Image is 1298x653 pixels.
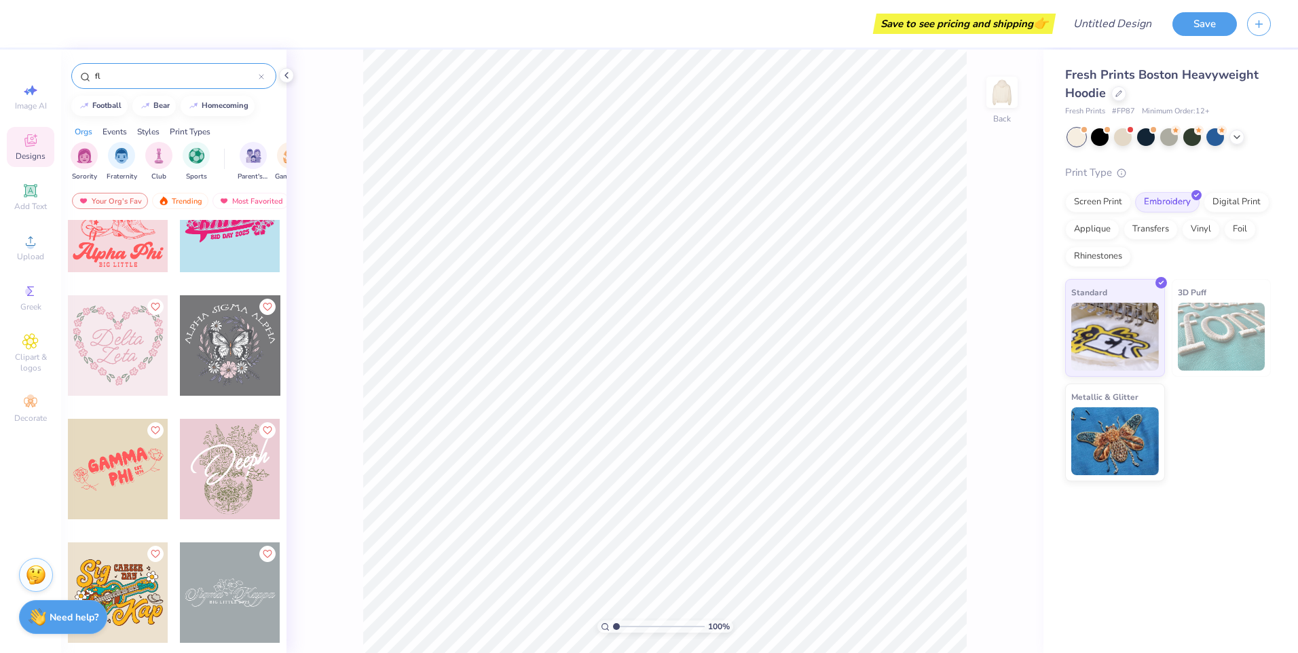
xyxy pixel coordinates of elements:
[20,301,41,312] span: Greek
[238,142,269,182] button: filter button
[1142,106,1210,117] span: Minimum Order: 12 +
[72,193,148,209] div: Your Org's Fav
[259,299,276,315] button: Like
[147,422,164,439] button: Like
[188,102,199,110] img: trend_line.gif
[1178,303,1265,371] img: 3D Puff
[145,142,172,182] button: filter button
[132,96,176,116] button: bear
[246,148,261,164] img: Parent's Weekend Image
[275,142,306,182] div: filter for Game Day
[275,142,306,182] button: filter button
[16,151,45,162] span: Designs
[1224,219,1256,240] div: Foil
[238,172,269,182] span: Parent's Weekend
[181,96,255,116] button: homecoming
[107,172,137,182] span: Fraternity
[219,196,229,206] img: most_fav.gif
[1065,219,1119,240] div: Applique
[993,113,1011,125] div: Back
[114,148,129,164] img: Fraternity Image
[140,102,151,110] img: trend_line.gif
[151,148,166,164] img: Club Image
[259,422,276,439] button: Like
[202,102,248,109] div: homecoming
[72,172,97,182] span: Sorority
[1172,12,1237,36] button: Save
[259,546,276,562] button: Like
[1065,67,1259,101] span: Fresh Prints Boston Heavyweight Hoodie
[283,148,299,164] img: Game Day Image
[708,620,730,633] span: 100 %
[1178,285,1206,299] span: 3D Puff
[147,546,164,562] button: Like
[238,142,269,182] div: filter for Parent's Weekend
[7,352,54,373] span: Clipart & logos
[1065,165,1271,181] div: Print Type
[71,142,98,182] div: filter for Sorority
[1071,390,1138,404] span: Metallic & Glitter
[14,201,47,212] span: Add Text
[151,172,166,182] span: Club
[1112,106,1135,117] span: # FP87
[170,126,210,138] div: Print Types
[1071,285,1107,299] span: Standard
[153,102,170,109] div: bear
[79,102,90,110] img: trend_line.gif
[14,413,47,424] span: Decorate
[77,148,92,164] img: Sorority Image
[876,14,1052,34] div: Save to see pricing and shipping
[78,196,89,206] img: most_fav.gif
[1124,219,1178,240] div: Transfers
[988,79,1016,106] img: Back
[189,148,204,164] img: Sports Image
[1182,219,1220,240] div: Vinyl
[103,126,127,138] div: Events
[145,142,172,182] div: filter for Club
[107,142,137,182] button: filter button
[275,172,306,182] span: Game Day
[1065,192,1131,212] div: Screen Print
[1071,407,1159,475] img: Metallic & Glitter
[212,193,289,209] div: Most Favorited
[183,142,210,182] div: filter for Sports
[75,126,92,138] div: Orgs
[15,100,47,111] span: Image AI
[152,193,208,209] div: Trending
[1135,192,1200,212] div: Embroidery
[137,126,160,138] div: Styles
[1065,246,1131,267] div: Rhinestones
[71,142,98,182] button: filter button
[94,69,259,83] input: Try "Alpha"
[50,611,98,624] strong: Need help?
[1062,10,1162,37] input: Untitled Design
[186,172,207,182] span: Sports
[183,142,210,182] button: filter button
[1033,15,1048,31] span: 👉
[1065,106,1105,117] span: Fresh Prints
[147,299,164,315] button: Like
[1071,303,1159,371] img: Standard
[107,142,137,182] div: filter for Fraternity
[71,96,128,116] button: football
[17,251,44,262] span: Upload
[1204,192,1269,212] div: Digital Print
[158,196,169,206] img: trending.gif
[92,102,122,109] div: football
